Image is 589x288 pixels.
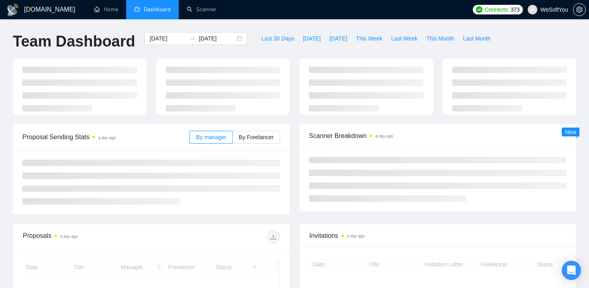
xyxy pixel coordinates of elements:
[329,34,347,43] span: [DATE]
[510,5,519,14] span: 373
[22,132,190,142] span: Proposal Sending Stats
[422,32,458,45] button: This Month
[573,3,586,16] button: setting
[458,32,495,45] button: Last Month
[187,6,216,13] a: searchScanner
[189,35,196,42] span: to
[299,32,325,45] button: [DATE]
[144,6,171,13] span: Dashboard
[6,4,19,16] img: logo
[261,34,294,43] span: Last 30 Days
[476,6,482,13] img: upwork-logo.png
[98,136,116,140] time: a day ago
[573,6,586,13] a: setting
[391,34,418,43] span: Last Week
[325,32,351,45] button: [DATE]
[463,34,490,43] span: Last Month
[239,134,274,140] span: By Freelancer
[134,6,140,12] span: dashboard
[23,231,151,243] div: Proposals
[387,32,422,45] button: Last Week
[60,234,78,239] time: a day ago
[257,32,299,45] button: Last 30 Days
[199,34,235,43] input: End date
[562,261,581,280] div: Open Intercom Messenger
[309,131,567,141] span: Scanner Breakdown
[375,134,393,138] time: a day ago
[149,34,186,43] input: Start date
[565,129,576,135] span: New
[530,7,535,12] span: user
[13,32,135,51] h1: Team Dashboard
[356,34,382,43] span: This Week
[347,234,365,238] time: a day ago
[309,231,566,241] span: Invitations
[196,134,226,140] span: By manager
[573,6,585,13] span: setting
[426,34,454,43] span: This Month
[485,5,509,14] span: Connects:
[303,34,321,43] span: [DATE]
[351,32,387,45] button: This Week
[94,6,118,13] a: homeHome
[189,35,196,42] span: swap-right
